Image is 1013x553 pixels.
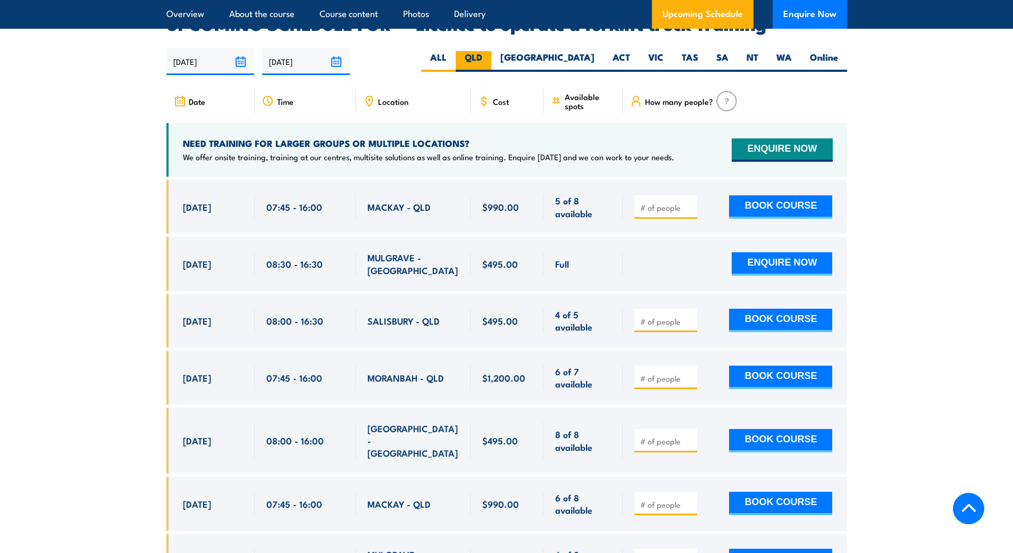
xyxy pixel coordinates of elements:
[729,492,832,515] button: BOOK COURSE
[767,51,801,72] label: WA
[266,201,322,213] span: 07:45 - 16:00
[189,97,205,106] span: Date
[640,316,693,327] input: # of people
[482,372,525,384] span: $1,200.00
[645,97,713,106] span: How many people?
[266,315,323,327] span: 08:00 - 16:30
[555,194,611,219] span: 5 of 8 available
[183,201,211,213] span: [DATE]
[555,258,569,270] span: Full
[729,429,832,452] button: BOOK COURSE
[729,309,832,332] button: BOOK COURSE
[378,97,408,106] span: Location
[555,365,611,390] span: 6 of 7 available
[555,491,611,516] span: 6 of 8 available
[738,51,767,72] label: NT
[640,202,693,213] input: # of people
[491,51,604,72] label: [GEOGRAPHIC_DATA]
[183,258,211,270] span: [DATE]
[166,16,847,31] h2: UPCOMING SCHEDULE FOR - "Licence to operate a forklift truck Training"
[732,138,832,162] button: ENQUIRE NOW
[183,434,211,447] span: [DATE]
[277,97,294,106] span: Time
[707,51,738,72] label: SA
[183,137,674,149] h4: NEED TRAINING FOR LARGER GROUPS OR MULTIPLE LOCATIONS?
[640,373,693,384] input: # of people
[729,195,832,219] button: BOOK COURSE
[640,436,693,447] input: # of people
[482,201,519,213] span: $990.00
[673,51,707,72] label: TAS
[456,51,491,72] label: QLD
[639,51,673,72] label: VIC
[482,434,518,447] span: $495.00
[183,372,211,384] span: [DATE]
[166,48,254,75] input: From date
[183,152,674,162] p: We offer onsite training, training at our centres, multisite solutions as well as online training...
[266,498,322,510] span: 07:45 - 16:00
[367,251,459,276] span: MULGRAVE - [GEOGRAPHIC_DATA]
[801,51,847,72] label: Online
[367,315,440,327] span: SALISBURY - QLD
[482,498,519,510] span: $990.00
[367,498,431,510] span: MACKAY - QLD
[421,51,456,72] label: ALL
[729,366,832,389] button: BOOK COURSE
[565,92,615,110] span: Available spots
[482,258,518,270] span: $495.00
[262,48,350,75] input: To date
[367,201,431,213] span: MACKAY - QLD
[183,498,211,510] span: [DATE]
[604,51,639,72] label: ACT
[266,258,323,270] span: 08:30 - 16:30
[555,308,611,333] span: 4 of 5 available
[266,434,324,447] span: 08:00 - 16:00
[555,428,611,453] span: 8 of 8 available
[367,422,459,459] span: [GEOGRAPHIC_DATA] - [GEOGRAPHIC_DATA]
[183,315,211,327] span: [DATE]
[482,315,518,327] span: $495.00
[367,372,444,384] span: MORANBAH - QLD
[266,372,322,384] span: 07:45 - 16:00
[493,97,509,106] span: Cost
[640,499,693,510] input: # of people
[732,252,832,276] button: ENQUIRE NOW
